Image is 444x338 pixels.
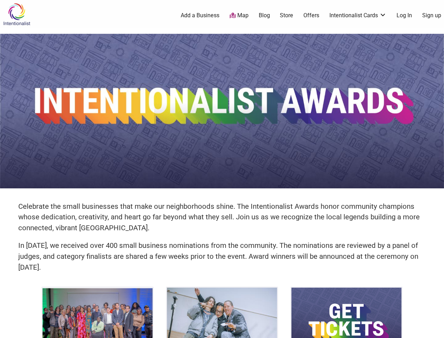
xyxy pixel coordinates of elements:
[18,201,426,233] p: Celebrate the small businesses that make our neighborhoods shine. The Intentionalist Awards honor...
[422,12,441,19] a: Sign up
[259,12,270,19] a: Blog
[280,12,293,19] a: Store
[397,12,412,19] a: Log In
[303,12,319,19] a: Offers
[230,12,249,20] a: Map
[18,240,426,273] p: In [DATE], we received over 400 small business nominations from the community. The nominations ar...
[181,12,219,19] a: Add a Business
[329,12,386,19] a: Intentionalist Cards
